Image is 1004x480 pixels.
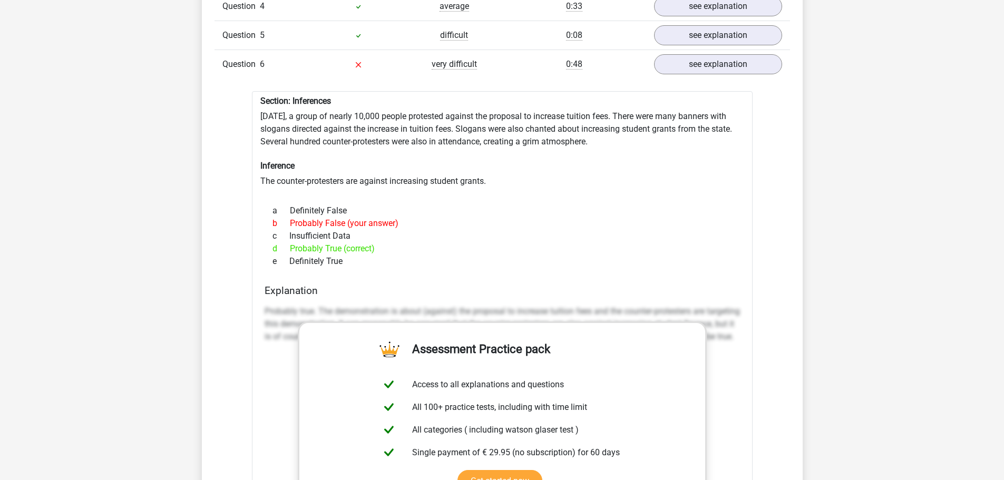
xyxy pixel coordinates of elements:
[260,161,744,171] h6: Inference
[566,1,582,12] span: 0:33
[272,255,289,268] span: e
[272,204,290,217] span: a
[265,230,740,242] div: Insufficient Data
[265,305,740,343] p: Probably true. The demonstration is about (against) the proposal to increase tuition fees and the...
[222,29,260,42] span: Question
[265,242,740,255] div: Probably True (correct)
[272,230,289,242] span: c
[260,96,744,106] h6: Section: Inferences
[440,1,469,12] span: average
[265,285,740,297] h4: Explanation
[265,217,740,230] div: Probably False (your answer)
[654,25,782,45] a: see explanation
[440,30,468,41] span: difficult
[432,59,477,70] span: very difficult
[222,58,260,71] span: Question
[566,30,582,41] span: 0:08
[272,217,290,230] span: b
[566,59,582,70] span: 0:48
[265,255,740,268] div: Definitely True
[260,59,265,69] span: 6
[260,30,265,40] span: 5
[272,242,290,255] span: d
[260,1,265,11] span: 4
[265,204,740,217] div: Definitely False
[654,54,782,74] a: see explanation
